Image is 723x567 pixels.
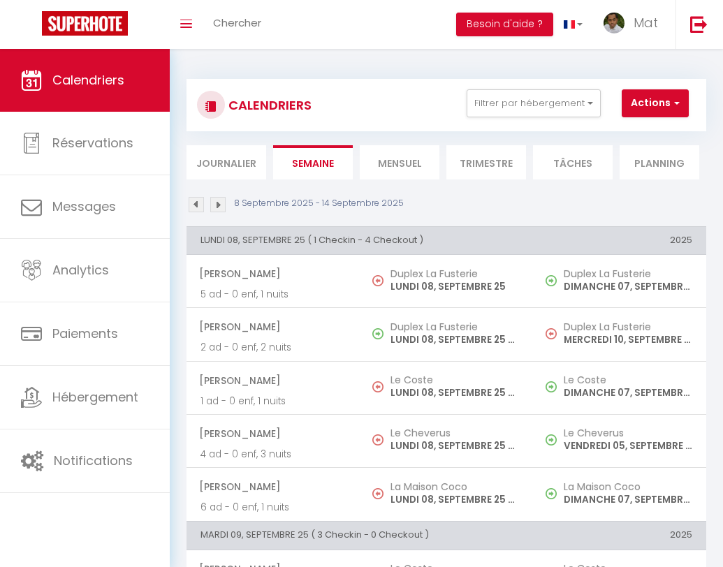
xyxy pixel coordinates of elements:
[390,321,519,332] h5: Duplex La Fusterie
[52,71,124,89] span: Calendriers
[200,287,346,302] p: 5 ad - 0 enf, 1 nuits
[564,492,692,507] p: DIMANCHE 07, SEPTEMBRE 25 - 17:00
[564,321,692,332] h5: Duplex La Fusterie
[52,325,118,342] span: Paiements
[533,226,706,254] th: 2025
[200,340,346,355] p: 2 ad - 0 enf, 2 nuits
[200,447,346,462] p: 4 ad - 0 enf, 3 nuits
[622,89,689,117] button: Actions
[390,492,519,507] p: LUNDI 08, SEPTEMBRE 25 - 10:00
[372,381,384,392] img: NO IMAGE
[533,522,706,550] th: 2025
[390,481,519,492] h5: La Maison Coco
[604,13,625,34] img: ...
[187,226,533,254] th: LUNDI 08, SEPTEMBRE 25 ( 1 Checkin - 4 Checkout )
[200,394,346,408] p: 1 ad - 0 enf, 1 nuits
[546,328,557,339] img: NO IMAGE
[546,275,557,286] img: NO IMAGE
[620,145,699,179] li: Planning
[199,260,346,287] span: [PERSON_NAME]
[199,314,346,340] span: [PERSON_NAME]
[564,427,692,439] h5: Le Cheverus
[546,381,557,392] img: NO IMAGE
[199,420,346,447] span: [PERSON_NAME]
[187,522,533,550] th: MARDI 09, SEPTEMBRE 25 ( 3 Checkin - 0 Checkout )
[42,11,128,36] img: Super Booking
[546,488,557,499] img: NO IMAGE
[52,134,133,152] span: Réservations
[52,261,109,279] span: Analytics
[234,197,404,210] p: 8 Septembre 2025 - 14 Septembre 2025
[564,385,692,400] p: DIMANCHE 07, SEPTEMBRE 25 - 19:00
[564,374,692,385] h5: Le Coste
[390,385,519,400] p: LUNDI 08, SEPTEMBRE 25 - 10:00
[200,500,346,515] p: 6 ad - 0 enf, 1 nuits
[390,268,519,279] h5: Duplex La Fusterie
[372,488,384,499] img: NO IMAGE
[390,332,519,347] p: LUNDI 08, SEPTEMBRE 25 - 17:00
[372,434,384,445] img: NO IMAGE
[52,198,116,215] span: Messages
[456,13,553,36] button: Besoin d'aide ?
[564,268,692,279] h5: Duplex La Fusterie
[564,481,692,492] h5: La Maison Coco
[467,89,601,117] button: Filtrer par hébergement
[390,279,519,294] p: LUNDI 08, SEPTEMBRE 25
[533,145,613,179] li: Tâches
[390,374,519,385] h5: Le Coste
[199,367,346,394] span: [PERSON_NAME]
[446,145,526,179] li: Trimestre
[546,434,557,445] img: NO IMAGE
[564,332,692,347] p: MERCREDI 10, SEPTEMBRE 25 - 09:00
[564,279,692,294] p: DIMANCHE 07, SEPTEMBRE 25
[187,145,266,179] li: Journalier
[213,15,261,30] span: Chercher
[11,6,53,47] button: Ouvrir le widget de chat LiveChat
[54,452,133,469] span: Notifications
[372,275,384,286] img: NO IMAGE
[564,439,692,453] p: VENDREDI 05, SEPTEMBRE 25 - 17:00
[634,14,658,31] span: Mat
[390,427,519,439] h5: Le Cheverus
[199,473,346,500] span: [PERSON_NAME]
[52,388,138,406] span: Hébergement
[273,145,353,179] li: Semaine
[360,145,439,179] li: Mensuel
[390,439,519,453] p: LUNDI 08, SEPTEMBRE 25 - 10:00
[225,89,312,121] h3: CALENDRIERS
[690,15,708,33] img: logout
